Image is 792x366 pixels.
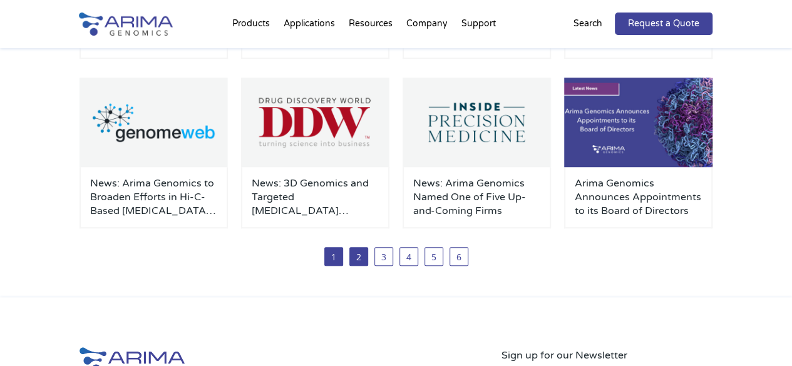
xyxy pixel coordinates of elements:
img: Arima-Genomics-logo [79,13,173,36]
a: 3 [374,247,393,266]
a: News: Arima Genomics to Broaden Efforts in Hi-C-Based [MEDICAL_DATA] Dx [90,176,218,218]
img: Board-members-500x300.jpg [564,78,713,167]
a: News: Arima Genomics Named One of Five Up-and-Coming Firms [413,176,541,218]
a: 4 [399,247,418,266]
img: GenomeWeb_Press-Release_Logo-500x300.png [80,78,229,167]
a: Request a Quote [615,13,712,35]
a: Arima Genomics Announces Appointments to its Board of Directors [575,176,702,218]
img: Inside-Precision-Medicine_Logo-500x300.png [403,78,552,167]
img: Drug-Discovery-World_Logo-500x300.png [241,78,390,167]
p: Sign up for our Newsletter [501,347,712,363]
a: 2 [349,247,368,266]
span: 1 [324,247,343,266]
a: 5 [424,247,443,266]
p: Search [573,16,602,32]
a: 6 [450,247,468,266]
a: News: 3D Genomics and Targeted [MEDICAL_DATA] Therapies [252,176,379,218]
